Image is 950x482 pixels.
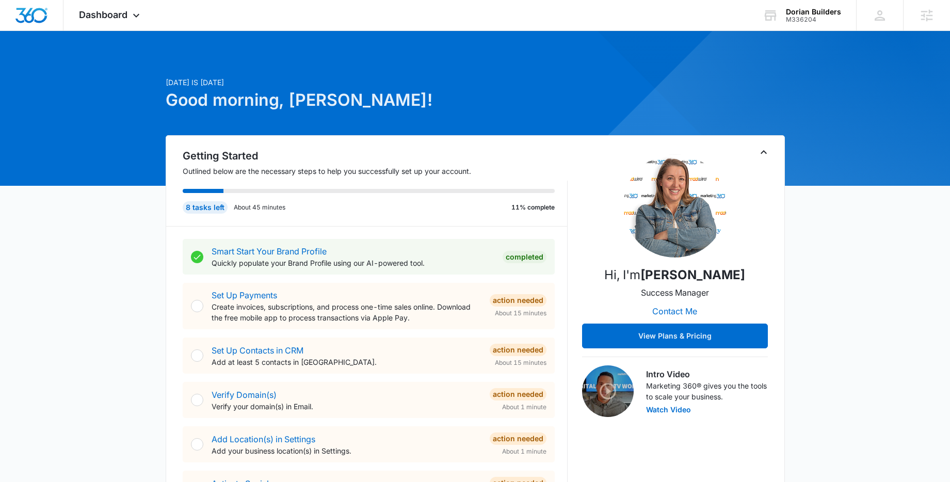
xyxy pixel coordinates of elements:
[212,301,481,323] p: Create invoices, subscriptions, and process one-time sales online. Download the free mobile app t...
[495,309,546,318] span: About 15 minutes
[490,344,546,356] div: Action Needed
[582,365,634,417] img: Intro Video
[646,406,691,413] button: Watch Video
[502,447,546,456] span: About 1 minute
[212,401,481,412] p: Verify your domain(s) in Email.
[502,403,546,412] span: About 1 minute
[183,201,228,214] div: 8 tasks left
[640,267,745,282] strong: [PERSON_NAME]
[183,166,568,176] p: Outlined below are the necessary steps to help you successfully set up your account.
[604,266,745,284] p: Hi, I'm
[642,299,707,324] button: Contact Me
[166,77,574,88] p: [DATE] is [DATE]
[786,8,841,16] div: account name
[646,368,768,380] h3: Intro Video
[623,154,727,258] img: Sam Coduto
[495,358,546,367] span: About 15 minutes
[582,324,768,348] button: View Plans & Pricing
[212,357,481,367] p: Add at least 5 contacts in [GEOGRAPHIC_DATA].
[166,88,574,113] h1: Good morning, [PERSON_NAME]!
[183,148,568,164] h2: Getting Started
[212,246,327,256] a: Smart Start Your Brand Profile
[641,286,709,299] p: Success Manager
[212,445,481,456] p: Add your business location(s) in Settings.
[212,290,277,300] a: Set Up Payments
[503,251,546,263] div: Completed
[490,294,546,307] div: Action Needed
[758,146,770,158] button: Toggle Collapse
[234,203,285,212] p: About 45 minutes
[212,258,494,268] p: Quickly populate your Brand Profile using our AI-powered tool.
[212,345,303,356] a: Set Up Contacts in CRM
[212,434,315,444] a: Add Location(s) in Settings
[212,390,277,400] a: Verify Domain(s)
[490,388,546,400] div: Action Needed
[511,203,555,212] p: 11% complete
[786,16,841,23] div: account id
[490,432,546,445] div: Action Needed
[646,380,768,402] p: Marketing 360® gives you the tools to scale your business.
[79,9,127,20] span: Dashboard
